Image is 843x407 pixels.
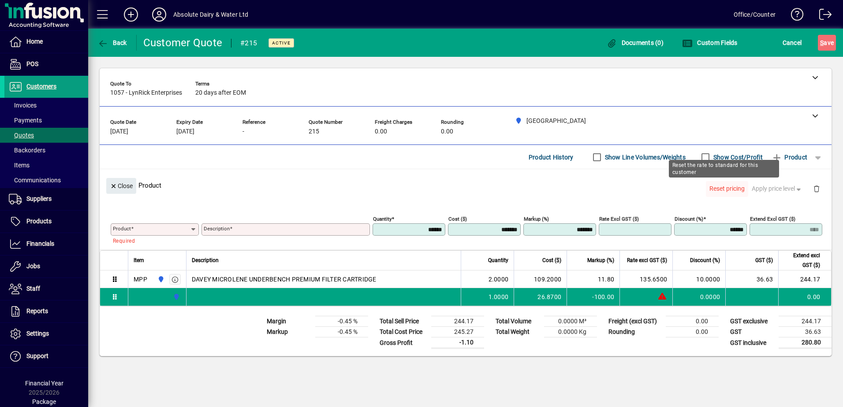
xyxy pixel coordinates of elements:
[134,275,147,284] div: MPP
[4,158,88,173] a: Items
[779,337,832,348] td: 280.80
[113,226,131,232] mat-label: Product
[489,292,509,301] span: 1.0000
[820,39,824,46] span: S
[26,38,43,45] span: Home
[779,316,832,327] td: 244.17
[818,35,836,51] button: Save
[110,89,182,96] span: 1057 - LynRick Enterprises
[375,316,431,327] td: Total Sell Price
[778,288,831,306] td: 0.00
[734,7,776,22] div: Office/Counter
[4,53,88,75] a: POS
[9,102,37,109] span: Invoices
[784,251,820,270] span: Extend excl GST ($)
[155,274,165,284] span: Matata Road
[755,255,773,265] span: GST ($)
[104,181,138,189] app-page-header-button: Close
[604,35,666,51] button: Documents (0)
[272,40,291,46] span: Active
[4,173,88,188] a: Communications
[514,270,567,288] td: 109.2000
[625,275,667,284] div: 135.6500
[604,327,666,337] td: Rounding
[9,162,30,169] span: Items
[26,307,48,314] span: Reports
[542,255,561,265] span: Cost ($)
[100,169,832,201] div: Product
[726,327,779,337] td: GST
[26,218,52,225] span: Products
[524,216,549,222] mat-label: Markup (%)
[784,2,804,30] a: Knowledge Base
[544,327,597,337] td: 0.0000 Kg
[176,128,194,135] span: [DATE]
[4,278,88,300] a: Staff
[778,270,831,288] td: 244.17
[9,147,45,154] span: Backorders
[110,179,133,193] span: Close
[709,184,745,193] span: Reset pricing
[544,316,597,327] td: 0.0000 M³
[173,7,249,22] div: Absolute Dairy & Water Ltd
[26,240,54,247] span: Financials
[4,323,88,345] a: Settings
[567,288,619,306] td: -100.00
[143,36,223,50] div: Customer Quote
[587,255,614,265] span: Markup (%)
[315,327,368,337] td: -0.45 %
[9,132,34,139] span: Quotes
[25,380,63,387] span: Financial Year
[97,39,127,46] span: Back
[491,316,544,327] td: Total Volume
[4,188,88,210] a: Suppliers
[627,255,667,265] span: Rate excl GST ($)
[192,275,377,284] span: DAVEY MICROLENE UNDERBENCH PREMIUM FILTER CARTRIDGE
[666,327,719,337] td: 0.00
[262,316,315,327] td: Margin
[375,128,387,135] span: 0.00
[242,128,244,135] span: -
[752,184,803,193] span: Apply price level
[675,216,703,222] mat-label: Discount (%)
[26,352,48,359] span: Support
[4,128,88,143] a: Quotes
[88,35,137,51] app-page-header-button: Back
[514,288,567,306] td: 26.8700
[195,89,246,96] span: 20 days after EOM
[606,39,664,46] span: Documents (0)
[26,330,49,337] span: Settings
[26,285,40,292] span: Staff
[375,327,431,337] td: Total Cost Price
[604,316,666,327] td: Freight (excl GST)
[32,398,56,405] span: Package
[806,185,827,192] app-page-header-button: Delete
[134,255,144,265] span: Item
[9,177,61,184] span: Communications
[240,36,257,50] div: #215
[725,270,778,288] td: 36.63
[806,178,827,199] button: Delete
[813,2,832,30] a: Logout
[780,35,804,51] button: Cancel
[682,39,738,46] span: Custom Fields
[748,181,806,197] button: Apply price level
[448,216,467,222] mat-label: Cost ($)
[431,327,484,337] td: 245.27
[567,270,619,288] td: 11.80
[489,275,509,284] span: 2.0000
[4,233,88,255] a: Financials
[488,255,508,265] span: Quantity
[712,153,763,162] label: Show Cost/Profit
[750,216,795,222] mat-label: Extend excl GST ($)
[599,216,639,222] mat-label: Rate excl GST ($)
[690,255,720,265] span: Discount (%)
[26,83,56,90] span: Customers
[192,255,219,265] span: Description
[431,337,484,348] td: -1.10
[375,337,431,348] td: Gross Profit
[171,292,181,302] span: Matata Road
[726,337,779,348] td: GST inclusive
[145,7,173,22] button: Profile
[669,160,779,178] div: Reset the rate to standard for this customer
